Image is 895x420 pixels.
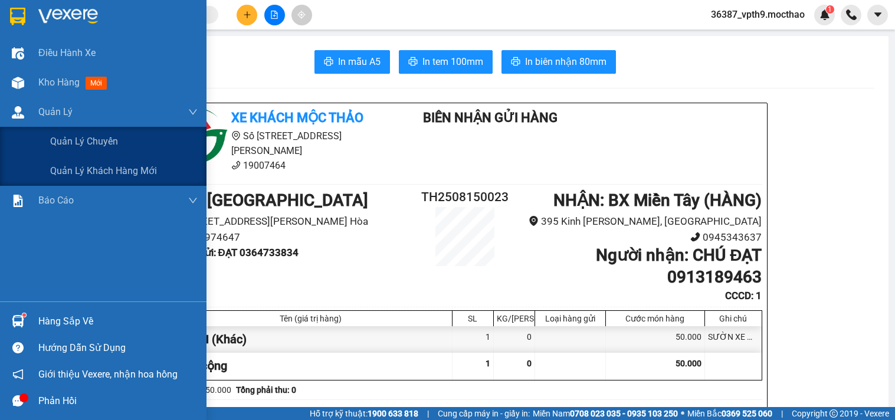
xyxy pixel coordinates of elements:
[38,367,178,382] span: Giới thiệu Vexere, nhận hoa hồng
[12,315,24,327] img: warehouse-icon
[399,50,493,74] button: printerIn tem 100mm
[514,229,762,245] li: 0945343637
[297,11,306,19] span: aim
[596,245,762,286] b: Người nhận : CHÚ ĐẠT 0913189463
[169,214,416,229] li: [STREET_ADDRESS][PERSON_NAME] Hòa
[314,50,390,74] button: printerIn mẫu A5
[570,409,678,418] strong: 0708 023 035 - 0935 103 250
[188,107,198,117] span: down
[169,158,388,173] li: 19007464
[527,359,532,368] span: 0
[231,110,363,125] b: Xe khách Mộc Thảo
[38,313,198,330] div: Hàng sắp về
[455,314,490,323] div: SL
[324,57,333,68] span: printer
[188,196,198,205] span: down
[237,5,257,25] button: plus
[38,392,198,410] div: Phản hồi
[38,104,73,119] span: Quản Lý
[22,313,26,317] sup: 1
[12,369,24,380] span: notification
[408,57,418,68] span: printer
[423,110,558,125] b: Biên Nhận Gửi Hàng
[819,9,830,20] img: icon-new-feature
[12,106,24,119] img: warehouse-icon
[169,229,416,245] li: 0914974647
[533,407,678,420] span: Miền Nam
[12,395,24,406] span: message
[422,54,483,69] span: In tem 100mm
[690,232,700,242] span: phone
[497,314,532,323] div: KG/[PERSON_NAME]
[169,129,388,158] li: Số [STREET_ADDRESS][PERSON_NAME]
[676,359,701,368] span: 50.000
[416,188,515,207] h2: TH2508150023
[264,5,285,25] button: file-add
[169,247,299,258] b: Người gửi : ĐẠT 0364733834
[514,214,762,229] li: 395 Kinh [PERSON_NAME], [GEOGRAPHIC_DATA]
[708,314,759,323] div: Ghi chú
[231,160,241,170] span: phone
[494,326,535,353] div: 0
[38,339,198,357] div: Hướng dẫn sử dụng
[270,11,278,19] span: file-add
[172,314,449,323] div: Tên (giá trị hàng)
[781,407,783,420] span: |
[873,9,883,20] span: caret-down
[427,407,429,420] span: |
[846,9,857,20] img: phone-icon
[169,191,368,210] b: GỬI : [GEOGRAPHIC_DATA]
[38,193,74,208] span: Báo cáo
[486,359,490,368] span: 1
[50,163,157,178] span: Quản lý khách hàng mới
[10,8,25,25] img: logo-vxr
[50,134,118,149] span: Quản lý chuyến
[38,45,96,60] span: Điều hành xe
[12,77,24,89] img: warehouse-icon
[525,54,606,69] span: In biên nhận 80mm
[236,385,296,395] b: Tổng phải thu: 0
[38,77,80,88] span: Kho hàng
[705,326,762,353] div: SƯỜN XE MÁY
[553,191,762,210] b: NHẬN : BX Miền Tây (HÀNG)
[687,407,772,420] span: Miền Bắc
[453,326,494,353] div: 1
[701,7,814,22] span: 36387_vpth9.mocthao
[12,47,24,60] img: warehouse-icon
[826,5,834,14] sup: 1
[501,50,616,74] button: printerIn biên nhận 80mm
[169,326,453,353] div: 1 KIỆN (Khác)
[291,5,312,25] button: aim
[606,326,705,353] div: 50.000
[609,314,701,323] div: Cước món hàng
[86,77,107,90] span: mới
[243,11,251,19] span: plus
[511,57,520,68] span: printer
[12,342,24,353] span: question-circle
[681,411,684,416] span: ⚪️
[310,407,418,420] span: Hỗ trợ kỹ thuật:
[722,409,772,418] strong: 0369 525 060
[828,5,832,14] span: 1
[725,290,762,301] b: CCCD : 1
[338,54,381,69] span: In mẫu A5
[438,407,530,420] span: Cung cấp máy in - giấy in:
[830,409,838,418] span: copyright
[12,195,24,207] img: solution-icon
[529,216,539,226] span: environment
[231,131,241,140] span: environment
[538,314,602,323] div: Loại hàng gửi
[368,409,418,418] strong: 1900 633 818
[867,5,888,25] button: caret-down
